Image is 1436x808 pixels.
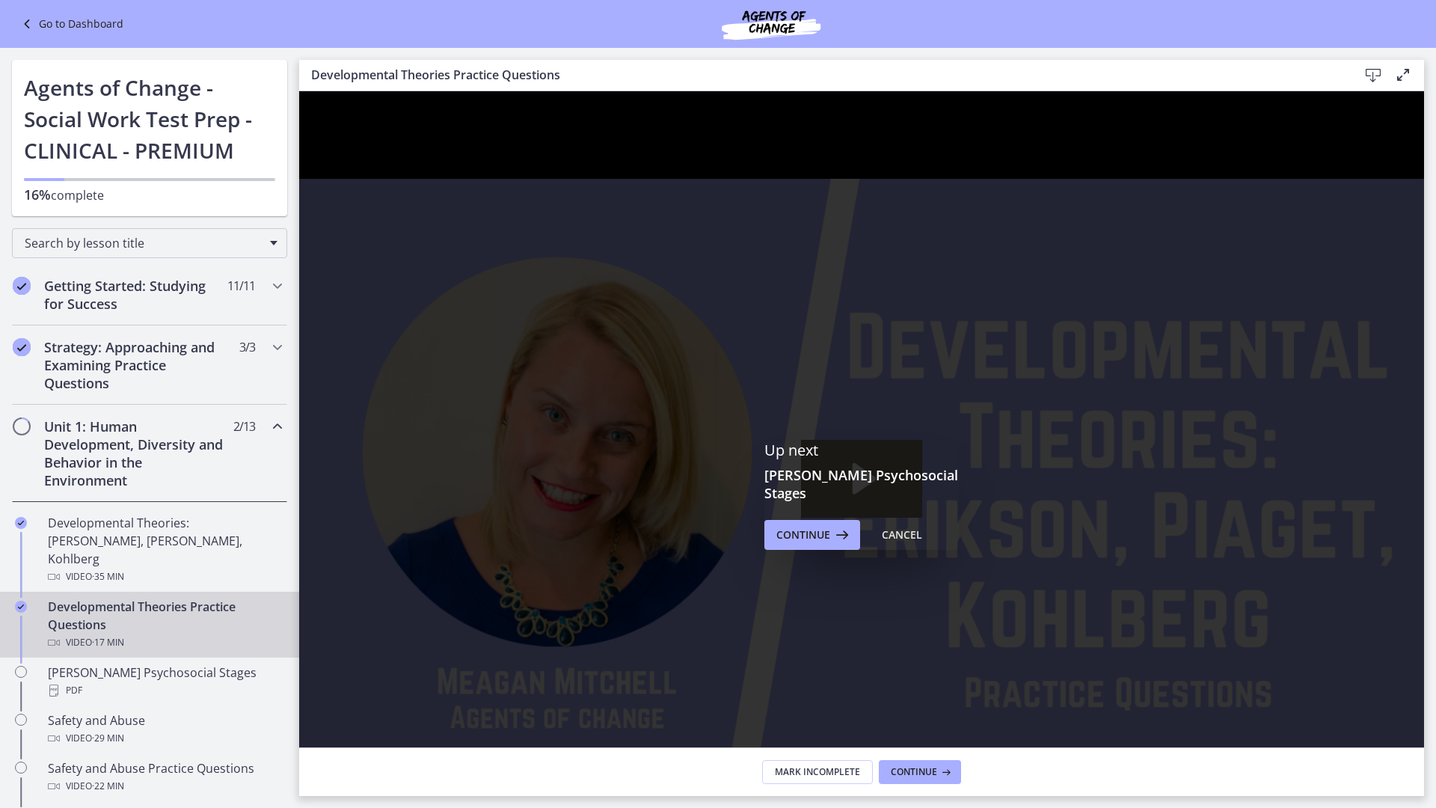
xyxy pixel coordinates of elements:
span: Mark Incomplete [775,766,860,778]
div: Video [48,568,281,586]
i: Completed [13,338,31,356]
span: Continue [891,766,937,778]
div: Search by lesson title [12,228,287,258]
button: Continue [879,760,961,784]
img: Agents of Change Social Work Test Prep [681,6,861,42]
button: Play Video: cbe1jt1t4o1cl02siaug.mp4 [502,349,624,426]
button: Cancel [870,520,934,550]
h3: Developmental Theories Practice Questions [311,66,1334,84]
span: 3 / 3 [239,338,255,356]
h2: Strategy: Approaching and Examining Practice Questions [44,338,227,392]
span: · 29 min [92,729,124,747]
div: [PERSON_NAME] Psychosocial Stages [48,664,281,700]
button: Mark Incomplete [762,760,873,784]
div: Developmental Theories Practice Questions [48,598,281,652]
p: complete [24,186,275,204]
div: Developmental Theories: [PERSON_NAME], [PERSON_NAME], Kohlberg [48,514,281,586]
div: Video [48,777,281,795]
p: Up next [764,441,959,460]
span: 16% [24,186,51,203]
span: 11 / 11 [227,277,255,295]
button: Continue [764,520,860,550]
h1: Agents of Change - Social Work Test Prep - CLINICAL - PREMIUM [24,72,275,166]
span: Continue [776,526,830,544]
button: Unfullscreen [1086,775,1125,808]
span: · 17 min [92,634,124,652]
button: Mute [1008,775,1047,808]
i: Completed [13,277,31,295]
span: 2 / 13 [233,417,255,435]
h3: [PERSON_NAME] Psychosocial Stages [764,466,959,502]
h2: Unit 1: Human Development, Diversity and Behavior in the Environment [44,417,227,489]
i: Completed [15,517,27,529]
span: · 22 min [92,777,124,795]
div: Volume [1008,668,1047,775]
span: Search by lesson title [25,235,263,251]
div: Video [48,729,281,747]
div: Video [48,634,281,652]
div: Playbar [91,775,998,808]
a: Go to Dashboard [18,15,123,33]
span: · 35 min [92,568,124,586]
div: Safety and Abuse Practice Questions [48,759,281,795]
i: Completed [15,601,27,613]
button: Show settings menu [1047,775,1086,808]
div: PDF [48,682,281,700]
div: Safety and Abuse [48,711,281,747]
div: Cancel [882,526,922,544]
h2: Getting Started: Studying for Success [44,277,227,313]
